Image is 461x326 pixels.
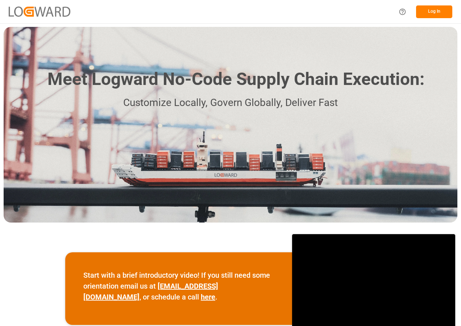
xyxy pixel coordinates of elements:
h1: Meet Logward No-Code Supply Chain Execution: [47,66,424,92]
a: [EMAIL_ADDRESS][DOMAIN_NAME] [83,282,218,301]
p: Start with a brief introductory video! If you still need some orientation email us at , or schedu... [83,270,274,302]
a: here [201,293,215,301]
img: Logward_new_orange.png [9,7,70,16]
button: Log In [416,5,452,18]
p: Customize Locally, Govern Globally, Deliver Fast [37,95,424,111]
button: Help Center [394,4,411,20]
